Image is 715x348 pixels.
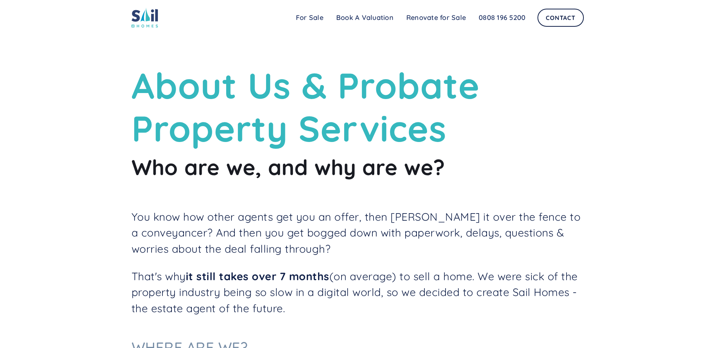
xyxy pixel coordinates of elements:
a: Renovate for Sale [400,10,472,25]
img: sail home logo colored [132,8,158,27]
h1: About Us & Probate Property Services [132,64,584,150]
a: 0808 196 5200 [472,10,532,25]
a: For Sale [289,10,330,25]
h2: Who are we, and why are we? [132,154,584,180]
p: You know how other agents get you an offer, then [PERSON_NAME] it over the fence to a conveyancer... [132,209,584,257]
strong: it still takes over 7 months [186,270,329,283]
a: Book A Valuation [330,10,400,25]
a: Contact [537,9,583,27]
p: That's why (on average) to sell a home. We were sick of the property industry being so slow in a ... [132,269,584,317]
